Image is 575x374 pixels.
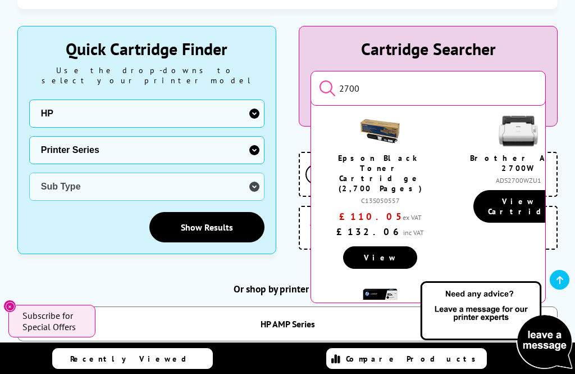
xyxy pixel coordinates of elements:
div: Quick Cartridge Finder [29,38,264,60]
a: View Cartridges [473,190,563,223]
h2: Or shop by printer series... [17,282,558,295]
div: Why buy from us? [299,135,558,146]
img: Epson-C1600-Toner-Black-Small.gif [360,111,400,151]
span: Subscribe for Special Offers [22,310,84,332]
span: inc VAT [403,228,424,237]
a: Epson Black Toner Cartridge (2,700 Pages) [338,153,422,193]
a: Compare Products [326,348,486,369]
div: HP AMP Series [261,318,315,330]
a: View [343,246,417,269]
span: £132.06 [336,226,400,238]
a: Recently Viewed [52,348,212,369]
img: Open Live Chat window [418,280,575,372]
a: Show Results [149,212,264,242]
div: Cartridge Searcher [311,38,546,60]
span: ex VAT [403,213,422,222]
span: £110.05 [339,210,400,223]
button: Close [3,300,16,313]
div: Use the drop-downs to select your printer model [29,65,264,85]
img: trustpilot rating [305,220,370,234]
a: Brother ADS-2700W [470,153,567,173]
span: Compare Products [346,354,482,364]
img: ads-270-small-new.jpg [499,111,538,151]
img: hp-80a-toner-with-box-small.jpg [360,286,400,325]
span: Recently Viewed [70,354,198,364]
div: C13S050557 [320,196,441,205]
input: Start typing the cartridge or printer's name... [311,71,546,106]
